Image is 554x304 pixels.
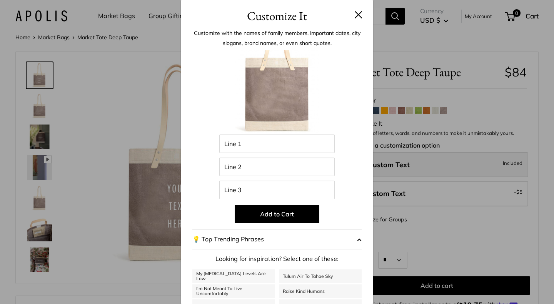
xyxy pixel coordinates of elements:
[192,229,362,249] button: 💡 Top Trending Phrases
[279,269,362,283] a: Tulum Air To Tahoe Sky
[192,253,362,265] p: Looking for inspiration? Select one of these:
[192,269,275,283] a: My [MEDICAL_DATA] Levels Are Low
[279,284,362,298] a: Raise Kind Humans
[235,205,319,223] button: Add to Cart
[192,7,362,25] h3: Customize It
[192,28,362,48] p: Customize with the names of family members, important dates, city slogans, brand names, or even s...
[235,50,319,135] img: 1_taupe_034-Customizer.jpg
[192,284,275,298] a: I'm Not Meant To Live Uncomfortably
